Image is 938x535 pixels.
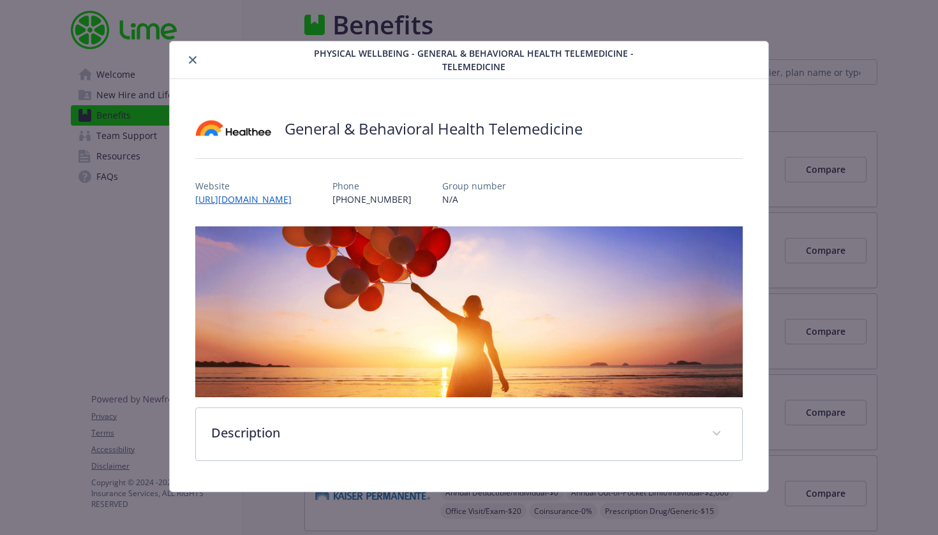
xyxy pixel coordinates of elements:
[94,41,844,492] div: details for plan Physical Wellbeing - General & Behavioral Health Telemedicine - TeleMedicine
[285,118,583,140] h2: General & Behavioral Health Telemedicine
[196,408,743,460] div: Description
[195,226,743,397] img: banner
[195,179,302,193] p: Website
[442,179,506,193] p: Group number
[211,423,697,443] p: Description
[332,193,412,206] p: [PHONE_NUMBER]
[297,47,651,73] span: Physical Wellbeing - General & Behavioral Health Telemedicine - TeleMedicine
[332,179,412,193] p: Phone
[442,193,506,206] p: N/A
[195,193,302,205] a: [URL][DOMAIN_NAME]
[195,110,272,148] img: Healthee
[185,52,200,68] button: close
